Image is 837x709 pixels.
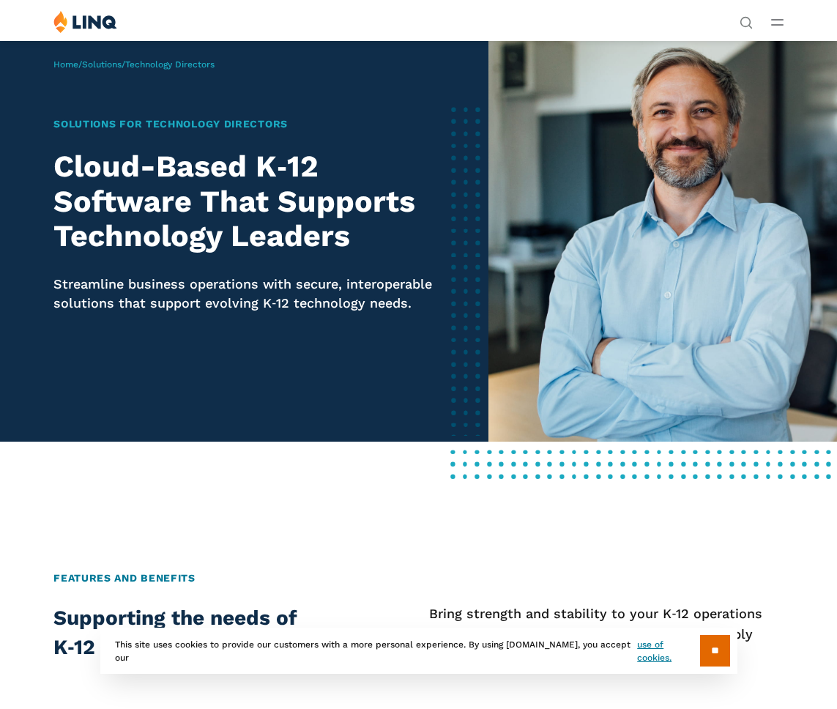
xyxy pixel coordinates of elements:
[53,571,784,586] h2: Features and Benefits
[771,14,784,30] button: Open Main Menu
[637,638,699,664] a: use of cookies.
[740,10,753,28] nav: Utility Navigation
[53,59,215,70] span: / /
[82,59,122,70] a: Solutions
[53,116,434,132] h1: Solutions for Technology Directors
[53,604,345,662] h2: Supporting the needs of K‑12 technology leaders
[53,275,434,312] p: Streamline business operations with secure, interoperable solutions that support evolving K‑12 te...
[125,59,215,70] span: Technology Directors
[53,149,434,253] h2: Cloud-Based K‑12 Software That Supports Technology Leaders
[53,10,117,33] img: LINQ | K‑12 Software
[100,628,737,674] div: This site uses cookies to provide our customers with a more personal experience. By using [DOMAIN...
[429,604,783,664] p: Bring strength and stability to your K‑12 operations with secure, cloud-based technology that fle...
[740,15,753,28] button: Open Search Bar
[53,59,78,70] a: Home
[488,40,837,442] img: Solutions for Tech Directors Banner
